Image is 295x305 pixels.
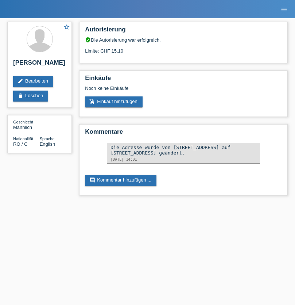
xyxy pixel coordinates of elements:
[85,175,156,186] a: commentKommentar hinzufügen ...
[40,137,55,141] span: Sprache
[13,120,33,124] span: Geschlecht
[85,96,143,107] a: add_shopping_cartEinkauf hinzufügen
[85,75,282,85] h2: Einkäufe
[13,119,40,130] div: Männlich
[85,37,91,43] i: verified_user
[280,6,288,13] i: menu
[110,157,256,161] div: [DATE] 14:01
[63,24,70,30] i: star_border
[85,26,282,37] h2: Autorisierung
[13,91,48,102] a: deleteLöschen
[13,59,66,70] h2: [PERSON_NAME]
[85,43,282,54] div: Limite: CHF 15.10
[13,76,53,87] a: editBearbeiten
[40,141,55,147] span: English
[63,24,70,31] a: star_border
[18,78,23,84] i: edit
[13,137,33,141] span: Nationalität
[85,85,282,96] div: Noch keine Einkäufe
[110,145,256,156] div: Die Adresse wurde von [STREET_ADDRESS] auf [STREET_ADDRESS] geändert.
[85,128,282,139] h2: Kommentare
[85,37,282,43] div: Die Autorisierung war erfolgreich.
[18,93,23,99] i: delete
[13,141,28,147] span: Rumänien / C / 10.04.2021
[89,99,95,104] i: add_shopping_cart
[89,177,95,183] i: comment
[277,7,291,11] a: menu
